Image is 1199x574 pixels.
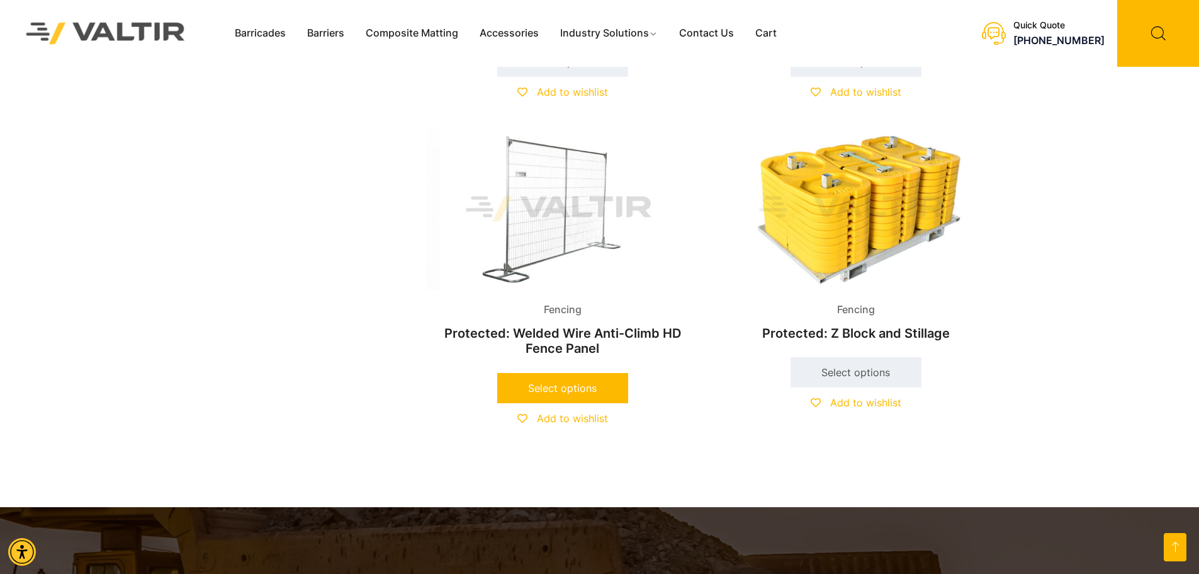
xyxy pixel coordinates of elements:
[745,24,787,43] a: Cart
[811,86,901,98] a: Add to wishlist
[355,24,469,43] a: Composite Matting
[427,127,699,290] img: Fencing
[1013,34,1105,47] a: call (888) 496-3625
[828,301,884,319] span: Fencing
[720,127,992,347] a: FencingProtected: Z Block and Stillage
[9,6,202,60] img: Valtir Rentals
[1164,533,1186,561] a: Open this option
[811,396,901,409] a: Add to wishlist
[517,86,608,98] a: Add to wishlist
[296,24,355,43] a: Barriers
[830,86,901,98] span: Add to wishlist
[791,357,921,387] a: Select options for “Z Block and Stillage”
[517,412,608,425] a: Add to wishlist
[549,24,668,43] a: Industry Solutions
[469,24,549,43] a: Accessories
[1013,20,1105,31] div: Quick Quote
[427,319,699,362] h2: Protected: Welded Wire Anti-Climb HD Fence Panel
[8,538,36,566] div: Accessibility Menu
[497,373,628,403] a: Select options for “Welded Wire Anti-Climb HD Fence Panel”
[224,24,296,43] a: Barricades
[537,412,608,425] span: Add to wishlist
[720,127,992,290] img: Fencing
[427,127,699,362] a: FencingProtected: Welded Wire Anti-Climb HD Fence Panel
[720,319,992,347] h2: Protected: Z Block and Stillage
[668,24,745,43] a: Contact Us
[537,86,608,98] span: Add to wishlist
[830,396,901,409] span: Add to wishlist
[534,301,591,319] span: Fencing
